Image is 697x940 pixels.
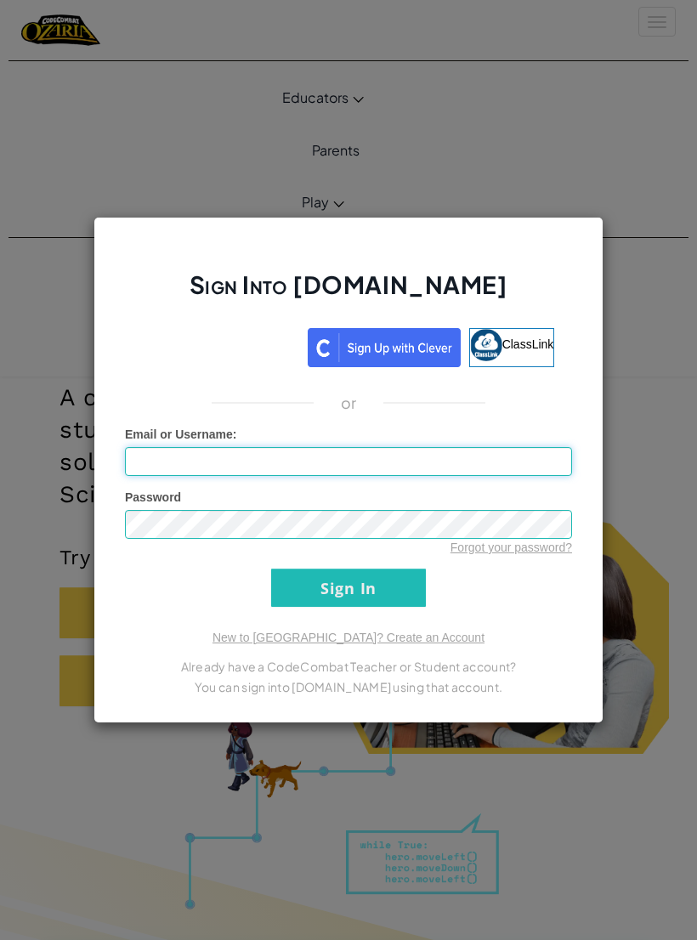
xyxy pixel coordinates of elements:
[450,541,572,554] a: Forgot your password?
[348,17,680,251] iframe: Sign in with Google Dialog
[470,329,502,361] img: classlink-logo-small.png
[125,428,233,441] span: Email or Username
[125,269,572,318] h2: Sign Into [DOMAIN_NAME]
[212,631,484,644] a: New to [GEOGRAPHIC_DATA]? Create an Account
[341,393,357,413] p: or
[271,569,426,607] input: Sign In
[143,326,299,364] div: Sign in with Google. Opens in new tab
[125,677,572,697] p: You can sign into [DOMAIN_NAME] using that account.
[125,656,572,677] p: Already have a CodeCombat Teacher or Student account?
[134,326,308,364] iframe: Sign in with Google Button
[308,328,461,367] img: clever_sso_button@2x.png
[502,337,554,351] span: ClassLink
[125,490,181,504] span: Password
[125,426,237,443] label: :
[143,328,299,367] a: Sign in with Google. Opens in new tab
